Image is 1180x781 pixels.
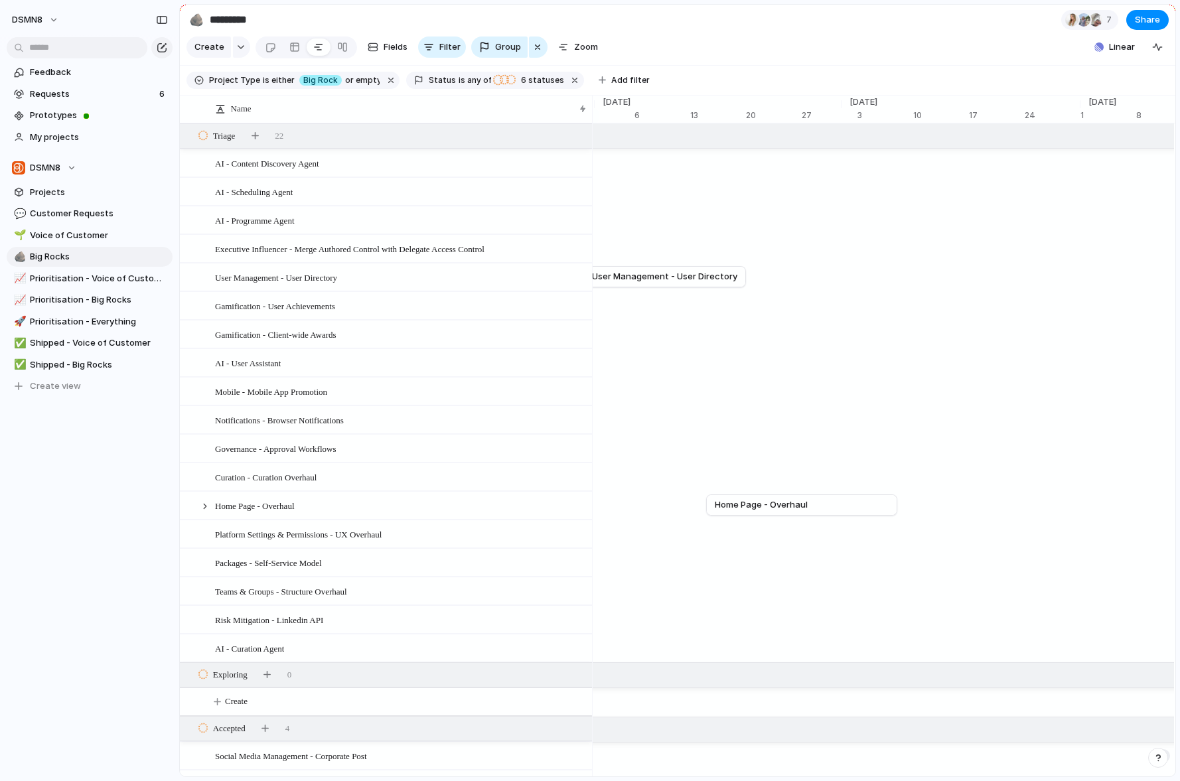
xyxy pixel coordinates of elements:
span: either [269,74,295,86]
span: 6 [517,75,528,85]
button: Big Rockor empty [297,73,383,88]
button: Add filter [591,71,658,90]
span: Create view [30,380,81,393]
div: 10 [913,109,969,121]
span: 22 [275,129,283,143]
a: My projects [7,127,173,147]
div: 🪨 [189,11,204,29]
a: ✅Shipped - Big Rocks [7,355,173,375]
button: 🚀 [12,315,25,328]
button: ✅ [12,336,25,350]
button: DSMN8 [7,158,173,178]
span: Add filter [611,74,650,86]
span: Shipped - Big Rocks [30,358,168,372]
span: Requests [30,88,155,101]
button: Filter [418,36,466,58]
button: 📈 [12,272,25,285]
span: Feedback [30,66,168,79]
a: 🚀Prioritisation - Everything [7,312,173,332]
span: Social Media Management - Corporate Post [215,748,367,763]
span: Customer Requests [30,207,168,220]
span: Create [225,695,248,708]
span: Prioritisation - Big Rocks [30,293,168,307]
span: Notifications - Browser Notifications [215,412,344,427]
span: AI - Programme Agent [215,212,295,228]
span: Platform Settings & Permissions - UX Overhaul [215,526,382,541]
a: ✅Shipped - Voice of Customer [7,333,173,353]
button: isany of [456,73,494,88]
a: Prototypes [7,106,173,125]
span: Voice of Customer [30,229,168,242]
span: Prioritisation - Voice of Customer [30,272,168,285]
div: 1 [1080,109,1136,121]
button: Linear [1089,37,1140,57]
span: User Management - User Directory [592,270,737,283]
a: 📈Prioritisation - Big Rocks [7,290,173,310]
span: Curation - Curation Overhaul [215,469,317,484]
span: Big Rock [303,74,338,86]
div: 🪨 [14,249,23,265]
span: is [263,74,269,86]
span: Exploring [213,668,248,681]
div: 📈Prioritisation - Voice of Customer [7,269,173,289]
button: 📈 [12,293,25,307]
a: User Management - User Directory [563,267,737,287]
span: any of [465,74,491,86]
span: Projects [30,186,168,199]
button: 🌱 [12,229,25,242]
span: Gamification - User Achievements [215,298,335,313]
div: 24 [1025,109,1080,121]
span: [DATE] [595,96,638,109]
a: Projects [7,182,173,202]
span: Create [194,40,224,54]
button: 🪨 [12,250,25,263]
span: AI - Scheduling Agent [215,184,293,199]
span: Linear [1109,40,1135,54]
span: Status [429,74,456,86]
span: Project Type [209,74,260,86]
a: Feedback [7,62,173,82]
button: DSMN8 [6,9,66,31]
div: 💬 [14,206,23,222]
span: Packages - Self-Service Model [215,555,322,570]
button: 💬 [12,207,25,220]
button: Create [193,688,613,715]
div: 27 [802,109,842,121]
span: Home Page - Overhaul [715,498,808,512]
span: Governance - Approval Workflows [215,441,336,456]
span: Gamification - Client-wide Awards [215,326,336,342]
span: 4 [285,722,290,735]
div: ✅ [14,336,23,351]
div: 📈 [14,293,23,308]
button: ✅ [12,358,25,372]
div: 🚀 [14,314,23,329]
button: 6 statuses [492,73,567,88]
div: 📈 [14,271,23,286]
span: Mobile - Mobile App Promotion [215,384,327,399]
a: Requests6 [7,84,173,104]
span: is [459,74,465,86]
button: iseither [260,73,298,88]
button: Fields [362,36,413,58]
span: Prototypes [30,109,168,122]
span: 0 [287,668,292,681]
span: Group [495,40,521,54]
button: Share [1126,10,1169,30]
a: Home Page - Overhaul [715,495,889,515]
div: 20 [746,109,802,121]
span: Teams & Groups - Structure Overhaul [215,583,347,599]
button: Create view [7,376,173,396]
span: [DATE] [1080,96,1124,109]
span: DSMN8 [12,13,42,27]
div: 13 [690,109,746,121]
span: Shipped - Voice of Customer [30,336,168,350]
button: Zoom [553,36,603,58]
a: 🌱Voice of Customer [7,226,173,246]
div: 6 [634,109,690,121]
div: 💬Customer Requests [7,204,173,224]
span: statuses [517,74,564,86]
a: 🪨Big Rocks [7,247,173,267]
